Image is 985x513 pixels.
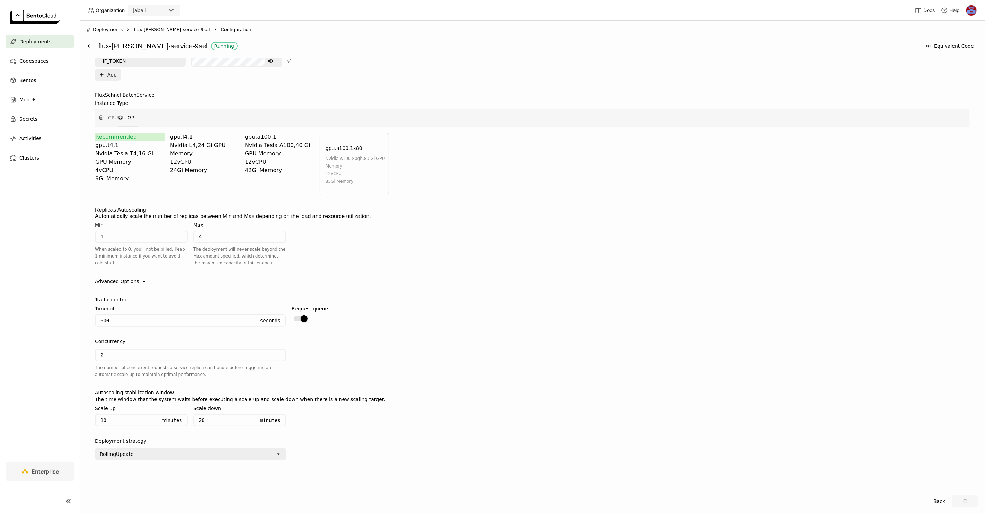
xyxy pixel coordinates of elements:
div: 12 vCPU [170,158,239,166]
span: Docs [923,7,935,13]
div: 12 vCPU [326,170,385,178]
div: 24Gi Memory [170,166,239,174]
span: Deployments [93,26,123,33]
div: Recommended [95,133,165,141]
div: Max [193,222,203,228]
div: , 16 Gi GPU Memory [95,150,165,166]
div: 85Gi Memory [326,178,385,185]
div: Advanced Options [95,278,139,285]
div: RollingUpdate [100,451,134,458]
a: Deployments [6,35,74,48]
div: jabali [133,7,146,14]
div: Request queue [292,306,328,312]
div: gpu.a100.1x80nvidia a100 80gb,80 Gi GPU Memory12vCPU85Gi Memory [320,133,389,195]
div: Minutes [157,415,182,426]
input: Selected jabali. [147,7,148,14]
div: Timeout [95,306,115,312]
a: Codespaces [6,54,74,68]
div: gpu.l4.1 [170,133,239,141]
span: Help [949,7,960,13]
span: Organization [96,7,125,13]
div: Instance Type [95,100,128,106]
button: Back [929,495,949,507]
div: Scale down [193,406,221,411]
button: Equivalent Code [922,40,978,52]
svg: Right [125,27,131,33]
input: Not set [96,350,285,361]
label: FluxSchnellBatchService [95,92,970,98]
span: GPU [127,114,138,121]
img: logo [10,10,60,24]
a: Secrets [6,112,74,126]
input: Key [96,55,185,66]
span: Enterprise [32,468,59,475]
div: The number of concurrent requests a service replica can handle before triggering an automatic sca... [95,364,286,378]
a: Clusters [6,151,74,165]
div: , 40 Gi GPU Memory [245,141,314,158]
div: Running [214,43,234,49]
svg: Down [141,278,148,285]
span: CPU [108,114,118,121]
div: Deployment strategy [95,438,146,444]
nav: Breadcrumbs navigation [87,26,978,33]
div: When scaled to 0, you'll not be billed. Keep 1 minimum instance if you want to avoid cold start [95,246,188,267]
span: Deployments [19,37,52,46]
a: Enterprise [6,462,74,481]
a: Models [6,93,74,107]
div: , 24 Gi GPU Memory [170,141,239,158]
svg: Show password text [268,58,274,64]
a: Bentos [6,73,74,87]
div: Deployments [87,26,123,33]
div: 42Gi Memory [245,166,314,174]
div: Minutes [255,415,281,426]
div: 9Gi Memory [95,174,165,183]
button: loading Update [952,495,978,507]
span: Secrets [19,115,37,123]
span: nvidia tesla t4 [95,150,137,157]
div: gpu.a100.1nvidia tesla a100,40 Gi GPU Memory12vCPU42Gi Memory [245,133,314,195]
div: Concurrency [95,338,125,345]
div: Advanced Options [95,278,970,285]
svg: Right [213,27,218,33]
span: Bentos [19,76,36,84]
span: Configuration [221,26,251,33]
div: Recommendedgpu.t4.1nvidia tesla t4,16 Gi GPU Memory4vCPU9Gi Memory [95,133,165,195]
div: The deployment will never scale beyond the Max amount specified, which determines the maximum cap... [193,246,286,267]
div: gpu.a100.1x80 [326,144,362,152]
span: Clusters [19,154,39,162]
span: Activities [19,134,42,143]
span: Codespaces [19,57,48,65]
div: Automatically scale the number of replicas between Min and Max depending on the load and resource... [95,213,970,219]
div: Help [941,7,960,14]
div: Replicas Autoscaling [95,207,146,213]
div: 4 vCPU [95,166,165,174]
div: gpu.t4.1 [95,141,165,150]
div: gpu.l4.1nvidia l4,24 Gi GPU Memory12vCPU24Gi Memory [170,133,239,195]
div: Scale up [95,406,116,411]
a: Activities [6,132,74,145]
svg: Plus [99,72,105,78]
div: Traffic control [95,296,128,303]
div: , 80 Gi GPU Memory [326,155,385,170]
div: The time window that the system waits before executing a scale up and scale down when there is a ... [95,396,970,403]
div: 12 vCPU [245,158,314,166]
div: flux-[PERSON_NAME]-service-9sel [98,39,918,53]
div: Autoscaling stabilization window [95,389,174,396]
div: Seconds [255,315,281,326]
span: flux-[PERSON_NAME]-service-9sel [134,26,210,33]
svg: open [276,451,281,457]
div: Min [95,222,104,228]
button: Show password text [265,55,277,66]
span: nvidia tesla a100 [245,142,294,148]
span: Models [19,96,36,104]
span: nvidia l4 [170,142,196,148]
span: nvidia a100 80gb [326,156,363,161]
div: gpu.a100.1 [245,133,314,141]
button: Add [95,69,121,81]
a: Docs [915,7,935,14]
img: Jhonatan Oliveira [966,5,977,16]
